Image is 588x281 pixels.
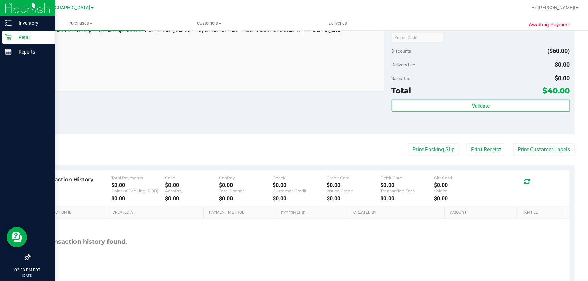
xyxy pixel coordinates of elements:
[531,5,575,10] span: Hi, [PERSON_NAME]!
[209,210,273,215] a: Payment Method
[392,45,411,57] span: Discounts
[434,188,488,194] div: Voided
[548,47,570,55] span: ($60.00)
[7,227,27,247] iframe: Resource center
[165,195,219,202] div: $0.00
[392,33,444,43] input: Promo Code
[472,103,489,109] span: Validate
[219,188,273,194] div: Total Spendr
[380,188,434,194] div: Transaction Fees
[529,21,570,29] span: Awaiting Payment
[219,175,273,180] div: CanPay
[392,100,570,112] button: Validate
[5,48,12,55] inline-svg: Reports
[111,182,165,188] div: $0.00
[111,175,165,180] div: Total Payments
[276,207,348,219] th: External ID
[40,210,104,215] a: Transaction ID
[5,20,12,26] inline-svg: Inventory
[44,5,90,11] span: [GEOGRAPHIC_DATA]
[273,188,327,194] div: Customer Credit
[434,182,488,188] div: $0.00
[327,188,380,194] div: Issued Credit
[5,34,12,41] inline-svg: Retail
[3,273,52,278] p: [DATE]
[327,175,380,180] div: Credit Card
[219,182,273,188] div: $0.00
[380,195,434,202] div: $0.00
[219,195,273,202] div: $0.00
[522,210,563,215] a: Txn Fee
[392,76,410,81] span: Sales Tax
[434,195,488,202] div: $0.00
[145,16,274,30] a: Customers
[392,62,415,67] span: Delivery Fee
[327,195,380,202] div: $0.00
[113,210,201,215] a: Created At
[319,20,356,26] span: Deliveries
[165,188,219,194] div: AeroPay
[555,61,570,68] span: $0.00
[408,143,459,156] button: Print Packing Slip
[392,86,411,95] span: Total
[434,175,488,180] div: Gift Card
[273,195,327,202] div: $0.00
[513,143,575,156] button: Print Customer Labels
[380,182,434,188] div: $0.00
[12,48,52,56] p: Reports
[16,20,145,26] span: Purchases
[111,195,165,202] div: $0.00
[16,16,145,30] a: Purchases
[327,182,380,188] div: $0.00
[467,143,505,156] button: Print Receipt
[12,33,52,41] p: Retail
[274,16,402,30] a: Deliveries
[145,20,273,26] span: Customers
[380,175,434,180] div: Debit Card
[111,188,165,194] div: Point of Banking (POB)
[35,219,127,265] div: No transaction history found.
[273,175,327,180] div: Check
[165,175,219,180] div: Cash
[353,210,442,215] a: Created By
[12,19,52,27] p: Inventory
[450,210,514,215] a: Amount
[555,75,570,82] span: $0.00
[3,267,52,273] p: 02:33 PM EDT
[273,182,327,188] div: $0.00
[165,182,219,188] div: $0.00
[543,86,570,95] span: $40.00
